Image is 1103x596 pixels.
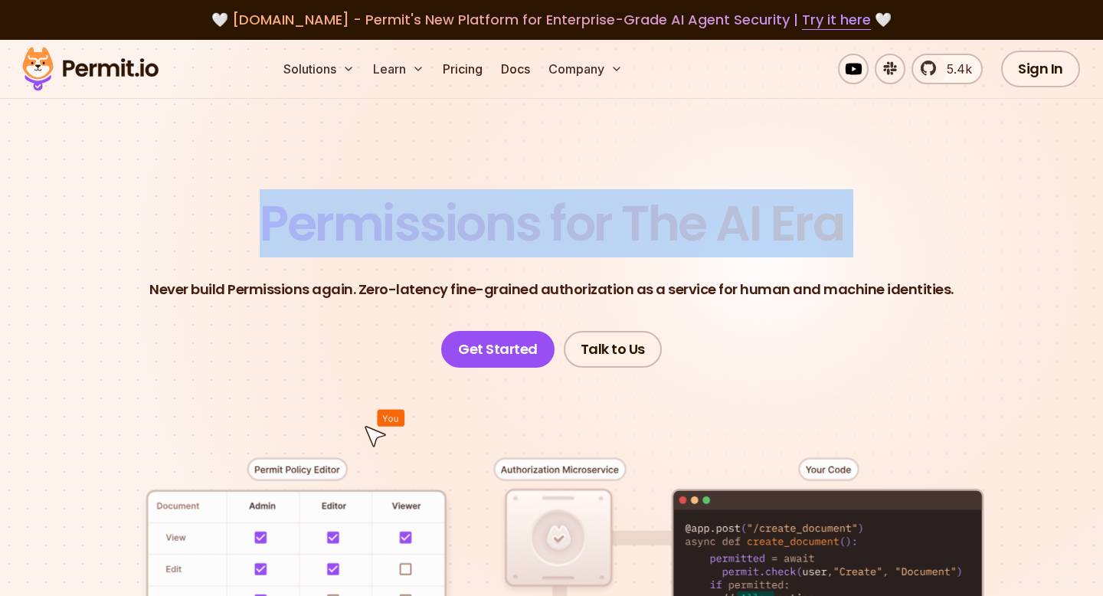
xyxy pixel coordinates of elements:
button: Company [542,54,629,84]
a: Sign In [1001,51,1080,87]
button: Solutions [277,54,361,84]
div: 🤍 🤍 [37,9,1066,31]
button: Learn [367,54,430,84]
p: Never build Permissions again. Zero-latency fine-grained authorization as a service for human and... [149,279,954,300]
a: Docs [495,54,536,84]
span: [DOMAIN_NAME] - Permit's New Platform for Enterprise-Grade AI Agent Security | [232,10,871,29]
a: Try it here [802,10,871,30]
a: 5.4k [912,54,983,84]
span: 5.4k [938,60,972,78]
span: Permissions for The AI Era [260,189,843,257]
a: Talk to Us [564,331,662,368]
a: Get Started [441,331,555,368]
img: Permit logo [15,43,165,95]
a: Pricing [437,54,489,84]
